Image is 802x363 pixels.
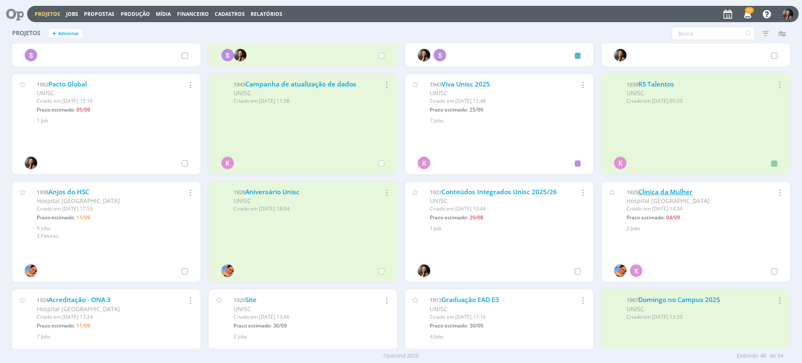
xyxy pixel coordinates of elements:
[37,205,165,213] div: Criado em [DATE] 17:55
[81,11,117,18] button: Propostas
[25,49,37,61] div: S
[627,197,710,205] span: Hospital [GEOGRAPHIC_DATA]
[760,352,766,360] span: 48
[52,29,56,38] span: +
[430,296,442,304] span: 1913
[35,10,60,18] a: Projetos
[234,49,246,61] img: B
[212,11,247,18] button: Cadastros
[418,49,430,61] img: B
[430,305,447,313] span: UNISC
[430,106,468,113] span: Prazo estimado:
[233,322,272,329] span: Prazo estimado:
[175,11,211,18] button: Financeiro
[470,214,483,221] span: 29/08
[777,352,783,360] span: 94
[430,333,583,340] div: 4 Jobs
[627,97,755,105] div: Criado em [DATE] 09:33
[470,106,483,113] span: 25/09
[638,80,674,89] a: RS Talentos
[430,313,558,321] div: Criado em [DATE] 17:16
[418,157,430,169] div: K
[233,333,387,340] div: 2 Jobs
[627,305,644,313] span: UNISC
[430,197,447,205] span: UNISC
[430,97,558,105] div: Criado em [DATE] 15:48
[76,322,90,329] span: 11/09
[783,9,793,19] img: B
[37,305,120,313] span: Hospital [GEOGRAPHIC_DATA]
[245,188,299,196] a: Aniversário Unisc
[430,205,558,213] div: Criado em [DATE] 10:44
[627,225,780,232] div: 2 Jobs
[430,89,447,97] span: UNISC
[37,322,75,329] span: Prazo estimado:
[233,89,251,97] span: UNISC
[442,188,557,196] a: Conteúdos Integrados Unisc 2025/26
[221,49,234,61] div: S
[37,197,120,205] span: Hospital [GEOGRAPHIC_DATA]
[58,31,79,36] span: Adicionar
[66,10,78,18] a: Jobs
[37,117,190,124] div: 1 Job
[630,264,642,277] div: K
[76,214,90,221] span: 11/09
[769,352,776,360] span: de
[48,80,87,89] a: Pacto Global
[48,188,89,196] a: Anjos do HSC
[614,49,627,61] img: B
[627,296,638,304] span: 1907
[442,295,499,304] a: Graduação EAD E3
[12,30,41,37] span: Projetos
[76,106,90,113] span: 05/09
[430,322,468,329] span: Prazo estimado:
[782,7,794,21] button: B
[37,313,165,321] div: Criado em [DATE] 17:24
[37,225,190,232] div: 5 Jobs
[221,157,234,169] div: K
[627,205,755,213] div: Criado em [DATE] 14:34
[177,10,209,18] a: Financeiro
[251,10,282,18] a: Relatórios
[84,10,114,18] span: Propostas
[233,81,245,88] span: 1945
[245,80,356,89] a: Campanha de atualização de dados
[37,106,75,113] span: Prazo estimado:
[215,10,245,18] span: Cadastros
[233,305,251,313] span: UNISC
[37,188,48,196] span: 1938
[418,264,430,277] img: B
[430,81,442,88] span: 1943
[739,7,756,22] button: 12
[48,295,111,304] a: Acreditação - ONA 3
[614,264,627,277] img: L
[434,49,446,61] div: S
[614,157,627,169] div: K
[273,322,287,329] span: 30/09
[627,89,644,97] span: UNISC
[248,11,285,18] button: Relatórios
[37,232,190,240] div: 2 Faturas
[627,188,638,196] span: 1925
[32,11,63,18] button: Projetos
[737,352,759,360] span: Exibindo
[233,197,251,205] span: UNISC
[430,188,442,196] span: 1927
[745,7,754,13] span: 12
[37,214,75,221] span: Prazo estimado:
[627,313,755,321] div: Criado em [DATE] 13:33
[430,214,468,221] span: Prazo estimado:
[25,157,37,169] img: B
[233,205,362,213] div: Criado em [DATE] 18:04
[37,81,48,88] span: 1952
[156,10,171,18] a: Mídia
[49,29,82,38] button: +Adicionar
[153,11,173,18] button: Mídia
[638,188,693,196] a: Clínica da Mulher
[627,214,665,221] span: Prazo estimado:
[245,295,256,304] a: Site
[233,97,362,105] div: Criado em [DATE] 11:58
[37,296,48,304] span: 1924
[430,225,583,232] div: 1 Job
[118,11,152,18] button: Produção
